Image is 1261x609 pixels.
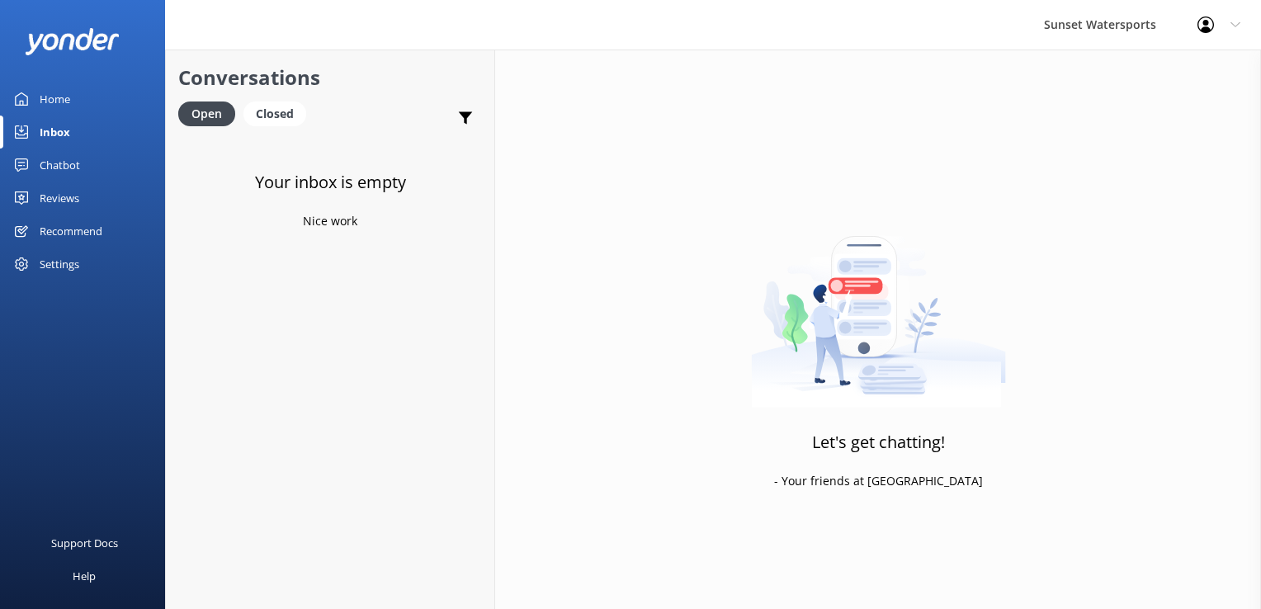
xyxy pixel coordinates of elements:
div: Reviews [40,182,79,215]
p: Nice work [303,212,357,230]
p: - Your friends at [GEOGRAPHIC_DATA] [774,472,983,490]
div: Open [178,101,235,126]
div: Support Docs [51,526,118,559]
div: Inbox [40,116,70,149]
h3: Your inbox is empty [255,169,406,196]
div: Home [40,83,70,116]
img: artwork of a man stealing a conversation from at giant smartphone [751,201,1006,408]
h2: Conversations [178,62,482,93]
div: Closed [243,101,306,126]
img: yonder-white-logo.png [25,28,120,55]
div: Recommend [40,215,102,248]
a: Closed [243,104,314,122]
a: Open [178,104,243,122]
h3: Let's get chatting! [812,429,945,456]
div: Chatbot [40,149,80,182]
div: Help [73,559,96,592]
div: Settings [40,248,79,281]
